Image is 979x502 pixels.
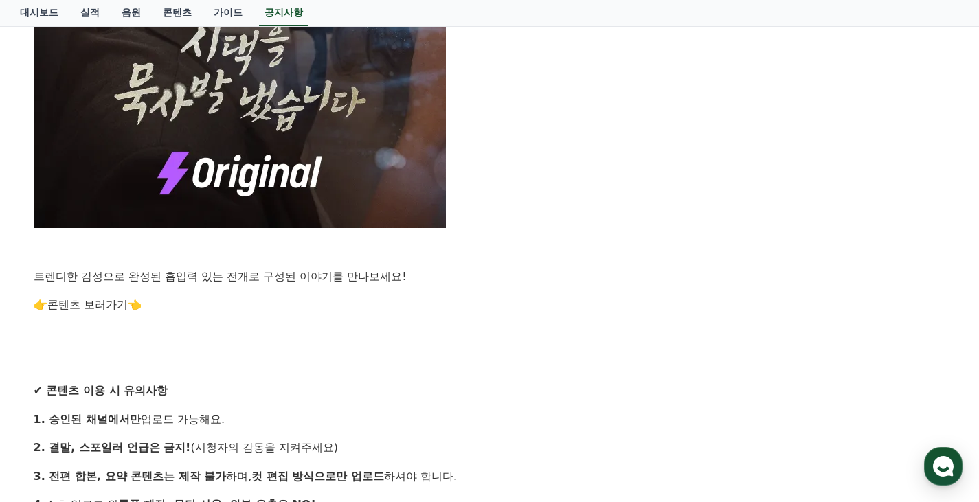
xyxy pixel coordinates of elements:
[34,411,946,429] p: 업로드 가능해요.
[212,409,229,420] span: 설정
[251,470,384,483] strong: 컷 편집 방식으로만 업로드
[43,409,52,420] span: 홈
[126,409,142,420] span: 대화
[91,388,177,422] a: 대화
[34,468,946,486] p: 하며, 하셔야 합니다.
[34,268,946,286] p: 트렌디한 감성으로 완성된 흡입력 있는 전개로 구성된 이야기를 만나보세요!
[4,388,91,422] a: 홈
[34,384,168,397] strong: ✔ 콘텐츠 이용 시 유의사항
[34,470,227,483] strong: 3. 전편 합본, 요약 콘텐츠는 제작 불가
[34,413,141,426] strong: 1. 승인된 채널에서만
[177,388,264,422] a: 설정
[34,441,191,454] strong: 2. 결말, 스포일러 언급은 금지!
[34,296,946,314] p: 👉 👈
[34,439,946,457] p: (시청자의 감동을 지켜주세요)
[47,298,128,311] a: 콘텐츠 보러가기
